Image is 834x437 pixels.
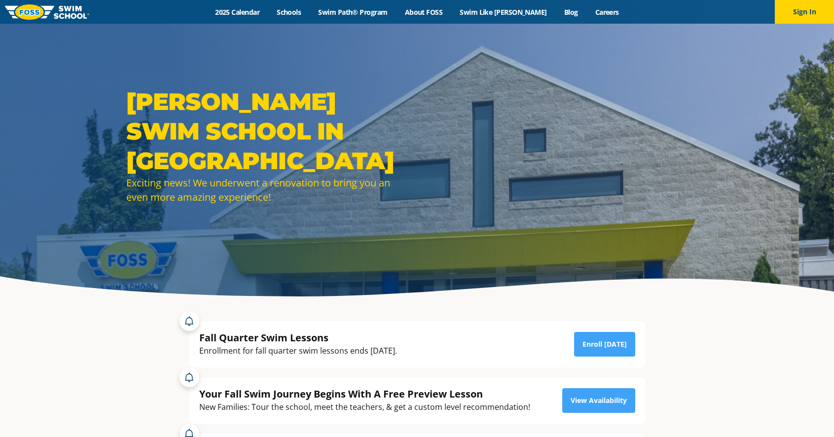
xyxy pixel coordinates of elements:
[207,7,268,17] a: 2025 Calendar
[199,387,530,401] div: Your Fall Swim Journey Begins With A Free Preview Lesson
[555,7,586,17] a: Blog
[199,401,530,414] div: New Families: Tour the school, meet the teachers, & get a custom level recommendation!
[451,7,556,17] a: Swim Like [PERSON_NAME]
[310,7,396,17] a: Swim Path® Program
[199,331,397,344] div: Fall Quarter Swim Lessons
[268,7,310,17] a: Schools
[586,7,627,17] a: Careers
[126,176,412,204] div: Exciting news! We underwent a renovation to bring you an even more amazing experience!
[396,7,451,17] a: About FOSS
[5,4,89,20] img: FOSS Swim School Logo
[574,332,635,357] a: Enroll [DATE]
[126,87,412,176] h1: [PERSON_NAME] SWIM SCHOOL IN [GEOGRAPHIC_DATA]
[562,388,635,413] a: View Availability
[199,344,397,358] div: Enrollment for fall quarter swim lessons ends [DATE].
